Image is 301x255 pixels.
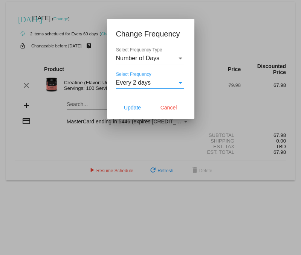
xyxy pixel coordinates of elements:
[152,101,185,114] button: Cancel
[160,105,177,111] span: Cancel
[116,79,151,86] span: Every 2 days
[116,55,184,62] mat-select: Select Frequency Type
[116,79,184,86] mat-select: Select Frequency
[116,55,160,61] span: Number of Days
[116,28,185,40] h1: Change Frequency
[116,101,149,114] button: Update
[124,105,141,111] span: Update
